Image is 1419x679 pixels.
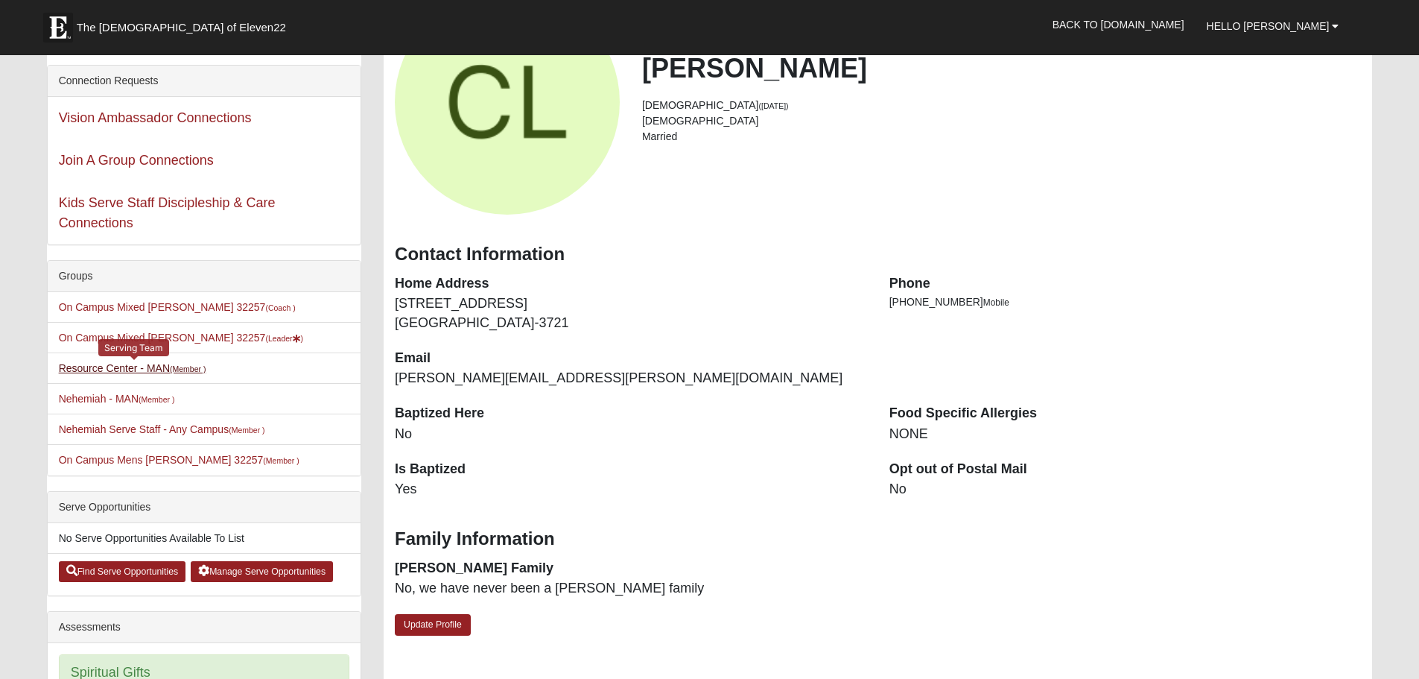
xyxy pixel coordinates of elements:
li: [PHONE_NUMBER] [889,294,1362,310]
a: Join A Group Connections [59,153,214,168]
a: Nehemiah Serve Staff - Any Campus(Member ) [59,423,265,435]
li: Married [642,129,1361,145]
a: Hello [PERSON_NAME] [1196,7,1350,45]
a: Kids Serve Staff Discipleship & Care Connections [59,195,276,230]
a: The [DEMOGRAPHIC_DATA] of Eleven22 [36,5,334,42]
a: Vision Ambassador Connections [59,110,252,125]
dd: [PERSON_NAME][EMAIL_ADDRESS][PERSON_NAME][DOMAIN_NAME] [395,369,867,388]
dt: Opt out of Postal Mail [889,460,1362,479]
h3: Family Information [395,528,1361,550]
a: On Campus Mixed [PERSON_NAME] 32257(Coach ) [59,301,296,313]
small: (Member ) [229,426,264,435]
dt: Home Address [395,274,867,294]
dd: No, we have never been a [PERSON_NAME] family [395,579,867,599]
dt: [PERSON_NAME] Family [395,559,867,578]
dd: [STREET_ADDRESS] [GEOGRAPHIC_DATA]-3721 [395,294,867,332]
dt: Phone [889,274,1362,294]
small: (Coach ) [265,303,295,312]
a: Find Serve Opportunities [59,561,186,582]
dt: Food Specific Allergies [889,404,1362,423]
h3: Contact Information [395,244,1361,265]
small: (Leader ) [265,334,303,343]
a: Update Profile [395,614,471,636]
small: ([DATE]) [759,101,789,110]
div: Assessments [48,612,361,643]
small: (Member ) [170,364,206,373]
dd: Yes [395,480,867,499]
dt: Baptized Here [395,404,867,423]
a: Manage Serve Opportunities [191,561,333,582]
li: No Serve Opportunities Available To List [48,523,361,554]
small: (Member ) [263,456,299,465]
a: On Campus Mixed [PERSON_NAME] 32257(Leader) [59,332,303,344]
li: [DEMOGRAPHIC_DATA] [642,113,1361,129]
dd: No [889,480,1362,499]
div: Connection Requests [48,66,361,97]
a: Resource Center - MAN(Member ) [59,362,206,374]
span: The [DEMOGRAPHIC_DATA] of Eleven22 [77,20,286,35]
span: Hello [PERSON_NAME] [1207,20,1330,32]
h2: [PERSON_NAME] [642,52,1361,84]
img: Eleven22 logo [43,13,73,42]
a: On Campus Mens [PERSON_NAME] 32257(Member ) [59,454,299,466]
div: Groups [48,261,361,292]
dd: No [395,425,867,444]
div: Serving Team [98,339,169,356]
a: Back to [DOMAIN_NAME] [1041,6,1196,43]
dt: Is Baptized [395,460,867,479]
a: Nehemiah - MAN(Member ) [59,393,175,405]
span: Mobile [983,297,1009,308]
dd: NONE [889,425,1362,444]
li: [DEMOGRAPHIC_DATA] [642,98,1361,113]
div: Serve Opportunities [48,492,361,523]
small: (Member ) [139,395,174,404]
dt: Email [395,349,867,368]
